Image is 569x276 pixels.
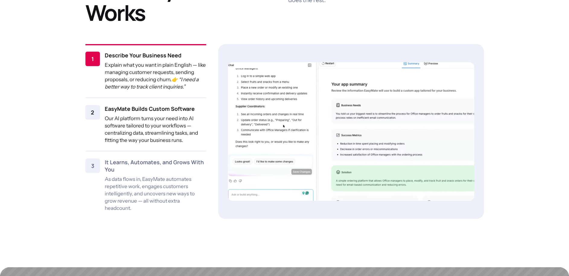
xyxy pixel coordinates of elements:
[91,109,94,116] h5: 2
[105,175,206,212] p: As data flows in, EasyMate automates repetitive work, engages customers intelligently, and uncove...
[105,159,206,173] h5: It Learns, Automates, and Grows With You
[105,105,206,112] h5: EasyMate Builds Custom Software
[91,55,94,63] h5: 1
[105,76,199,90] em: 👉 “I need a better way to track client inquiries.”
[91,162,94,169] h5: 3
[105,115,206,144] p: Our AI platform turns your need into AI software tailored to your workflows — centralizing data, ...
[105,61,206,90] p: Explain what you want in plain English — like managing customer requests, sending proposals, or r...
[105,52,206,59] h5: Describe Your Business Need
